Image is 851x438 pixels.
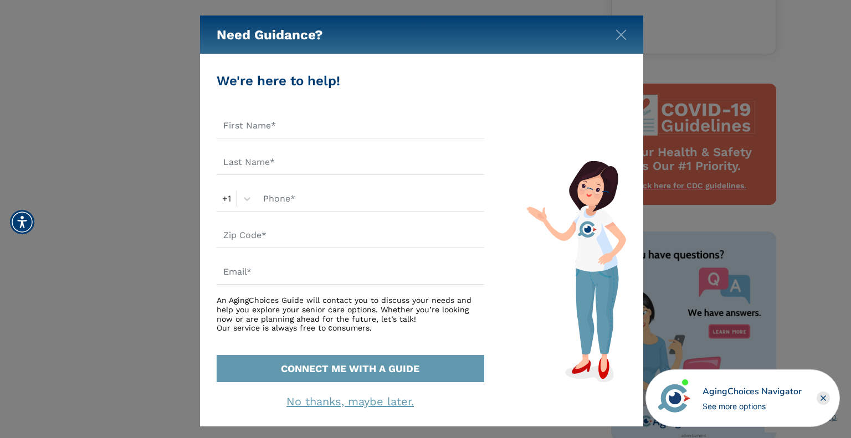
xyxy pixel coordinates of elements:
div: An AgingChoices Guide will contact you to discuss your needs and help you explore your senior car... [217,296,484,333]
div: AgingChoices Navigator [703,385,802,398]
a: No thanks, maybe later. [286,395,414,408]
input: Email* [217,259,484,285]
input: Phone* [257,186,484,212]
input: Last Name* [217,150,484,175]
input: Zip Code* [217,223,484,248]
img: match-guide-form.svg [526,161,626,382]
input: First Name* [217,113,484,138]
h5: Need Guidance? [217,16,323,54]
div: We're here to help! [217,71,484,91]
button: Close [616,27,627,38]
img: avatar [655,379,693,417]
div: Accessibility Menu [10,210,34,234]
button: CONNECT ME WITH A GUIDE [217,355,484,382]
img: modal-close.svg [616,29,627,40]
div: See more options [703,400,802,412]
div: Close [817,391,830,405]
